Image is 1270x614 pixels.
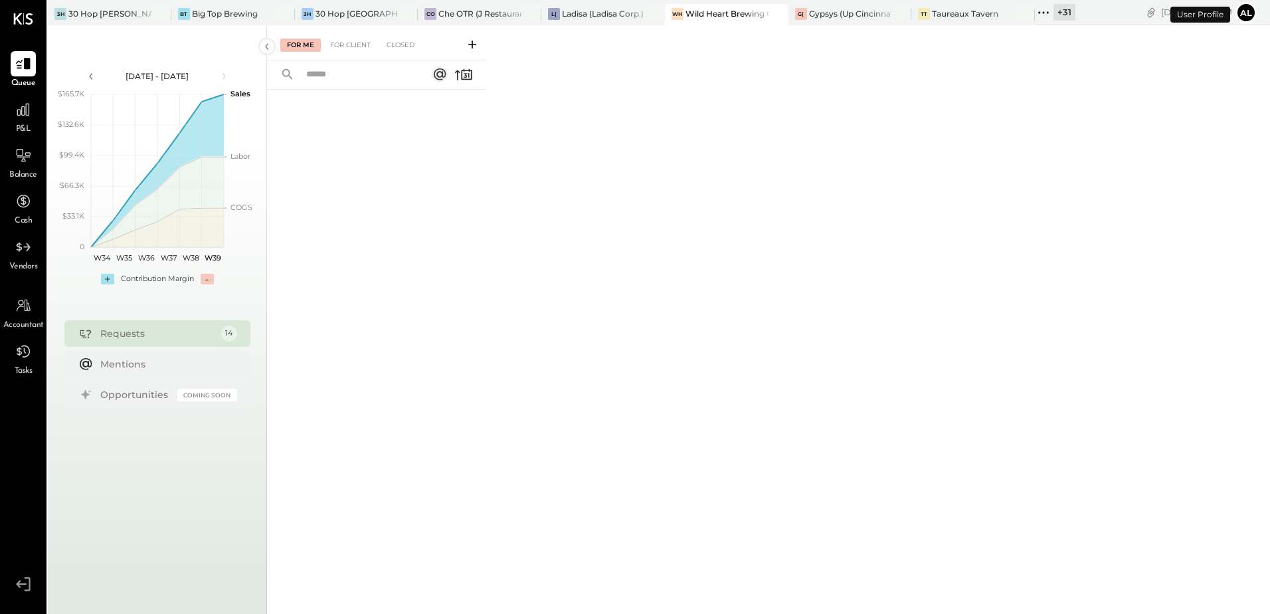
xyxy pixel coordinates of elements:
text: COGS [230,203,252,212]
text: $66.3K [60,181,84,190]
a: P&L [1,97,46,136]
div: For Client [323,39,377,52]
div: 30 Hop [GEOGRAPHIC_DATA] [316,8,399,19]
span: Accountant [3,320,44,332]
div: 3H [54,8,66,20]
text: $132.6K [58,120,84,129]
div: WH [672,8,683,20]
a: Vendors [1,235,46,273]
a: Accountant [1,293,46,332]
span: Queue [11,78,36,90]
div: Coming Soon [177,389,237,401]
text: Sales [230,89,250,98]
div: 3H [302,8,314,20]
div: Gypsys (Up Cincinnati LLC) - Ignite [809,8,892,19]
div: G( [795,8,807,20]
div: [DATE] - [DATE] [101,70,214,82]
a: Queue [1,51,46,90]
span: Vendors [9,261,38,273]
div: Opportunities [100,388,171,401]
div: L( [548,8,560,20]
div: [DATE] [1161,6,1232,19]
div: + 31 [1053,4,1075,21]
div: 14 [221,326,237,342]
text: 0 [80,242,84,251]
text: W39 [204,253,221,262]
div: + [101,274,114,284]
text: W36 [137,253,154,262]
div: CO [424,8,436,20]
text: $33.1K [62,211,84,221]
div: 30 Hop [PERSON_NAME] Summit [68,8,151,19]
div: copy link [1144,5,1158,19]
div: Che OTR (J Restaurant LLC) - Ignite [438,8,521,19]
span: Cash [15,215,32,227]
div: Wild Heart Brewing Company [685,8,769,19]
text: $99.4K [59,150,84,159]
div: Mentions [100,358,230,371]
span: Tasks [15,365,33,377]
div: BT [178,8,190,20]
text: W34 [94,253,111,262]
a: Cash [1,189,46,227]
a: Balance [1,143,46,181]
div: Contribution Margin [121,274,194,284]
text: W35 [116,253,132,262]
text: W38 [182,253,199,262]
button: Al [1235,2,1257,23]
div: For Me [280,39,321,52]
div: Ladisa (Ladisa Corp.) - Ignite [562,8,645,19]
div: Closed [380,39,421,52]
text: $165.7K [58,89,84,98]
div: User Profile [1170,7,1230,23]
span: Balance [9,169,37,181]
div: - [201,274,214,284]
div: TT [918,8,930,20]
div: Requests [100,327,215,340]
div: Taureaux Tavern [932,8,998,19]
a: Tasks [1,339,46,377]
span: P&L [16,124,31,136]
text: W37 [160,253,176,262]
div: Big Top Brewing [192,8,258,19]
text: Labor [230,152,250,161]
